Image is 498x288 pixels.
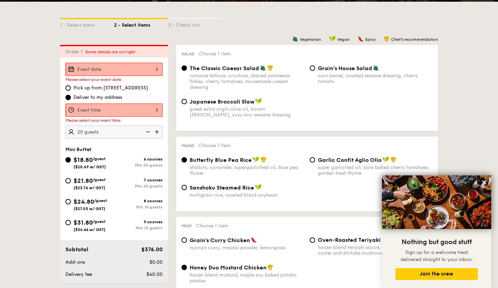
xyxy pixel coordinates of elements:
[190,106,304,118] div: greek extra virgin olive oil, kizami [PERSON_NAME], yuzu soy-sesame dressing
[182,185,187,190] input: Sanshoku Steamed Ricemultigrain rice, roasted black soybean
[114,157,163,162] div: 6 courses
[190,264,267,271] span: Honey Duo Mustard Chicken
[114,184,163,189] div: Min 20 guests
[65,157,71,163] input: $18.80/guest($20.49 w/ GST)6 coursesMin 20 guests
[382,156,389,163] img: icon-vegan.f8ff3823.svg
[74,177,93,184] span: $21.80
[65,63,163,76] input: Event date
[358,36,364,42] img: icon-spicy.37a8142b.svg
[65,95,71,100] input: Deliver to my address
[329,36,336,42] img: icon-vegan.f8ff3823.svg
[65,125,163,139] input: Number of guests
[65,271,92,277] span: Delivery fee
[402,238,472,246] span: Nothing but good stuff
[85,50,135,54] span: Some details are not right
[94,198,107,203] span: /guest
[74,206,105,211] span: ($27.03 w/ GST)
[337,37,350,42] span: Vegan
[65,147,91,152] span: Mini Buffet
[182,52,195,56] span: Salad
[114,226,163,230] div: Min 10 guests
[260,65,266,71] img: icon-vegetarian.fe4039eb.svg
[318,237,405,243] span: Oven-Roasted Teriyaki Chicken
[182,224,192,228] span: Meat
[198,143,230,148] span: Choose 1 item
[65,49,85,55] span: Order 1
[318,157,382,163] span: Garlic Confit Aglio Olio
[149,259,163,265] span: $0.00
[190,157,252,163] span: Butterfly Blue Pea Rice
[74,219,93,226] span: $31.80
[65,220,71,225] input: $31.80/guest($34.66 w/ GST)9 coursesMin 10 guests
[365,37,376,42] span: Spicy
[114,178,163,182] div: 7 courses
[310,157,315,163] input: Garlic Confit Aglio Oliosuper garlicfied oil, slow baked cherry tomatoes, garden fresh thyme
[65,246,88,253] span: Subtotal
[114,19,168,29] div: 2 - Select items
[74,165,106,169] span: ($20.49 w/ GST)
[310,65,315,71] input: Grain's House Saladcorn kernel, roasted sesame dressing, cherry tomato
[199,51,231,57] span: Choose 1 item
[318,165,433,176] div: super garlicfied oil, slow baked cherry tomatoes, garden fresh thyme
[390,156,396,163] img: icon-chef-hat.a58ddaea.svg
[182,143,194,148] span: Mains
[190,192,304,198] div: multigrain rice, roasted black soybean
[292,36,298,42] img: icon-vegetarian.fe4039eb.svg
[74,94,122,101] span: Deliver to my address
[310,237,315,243] input: Oven-Roasted Teriyaki Chickenhouse-blend teriyaki sauce, baby bok choy, king oyster and shiitake ...
[93,177,106,182] span: /guest
[182,265,187,270] input: Honey Duo Mustard Chickenhouse-blend mustard, maple soy baked potato, parsley
[182,99,187,104] input: Japanese Broccoli Slawgreek extra virgin olive oil, kizami [PERSON_NAME], yuzu soy-sesame dressing
[153,125,163,138] img: icon-add.58712e84.svg
[260,156,267,163] img: icon-chef-hat.a58ddaea.svg
[182,237,187,243] input: Grain's Curry Chickennyonya curry, masala powder, lemongrass
[114,163,163,168] div: Min 20 guests
[74,156,93,164] span: $18.80
[190,237,250,243] span: Grain's Curry Chicken
[65,199,71,204] input: $24.80/guest($27.03 w/ GST)8 coursesMin 15 guests
[318,65,372,71] span: Grain's House Salad
[318,73,433,84] div: corn kernel, roasted sesame dressing, cherry tomato
[65,259,85,265] span: Add-ons
[255,98,262,104] img: icon-vegan.f8ff3823.svg
[190,73,304,90] div: romaine lettuce, croutons, shaved parmesan flakes, cherry tomatoes, housemade caesar dressing
[382,175,491,229] img: DSC07876-Edit02-Large.jpeg
[384,36,390,42] img: icon-chef-hat.a58ddaea.svg
[114,205,163,209] div: Min 15 guests
[74,85,148,91] span: Pick up from [STREET_ADDRESS]
[182,157,187,163] input: Butterfly Blue Pea Riceshallots, coriander, supergarlicfied oil, blue pea flower
[400,250,473,262] span: Sign up for a welcome treat delivered straight to your inbox.
[65,104,163,117] input: Event time
[190,245,304,251] div: nyonya curry, masala powder, lemongrass
[142,125,153,138] img: icon-reduce.1d2dbef1.svg
[252,156,259,163] img: icon-vegan.f8ff3823.svg
[93,156,106,161] span: /guest
[146,271,163,277] span: $40.00
[190,165,304,176] div: shallots, coriander, supergarlicfied oil, blue pea flower
[60,19,114,29] div: 1 - Select menu
[190,184,254,191] span: Sanshoku Steamed Rice
[74,227,106,232] span: ($34.66 w/ GST)
[190,272,304,284] div: house-blend mustard, maple soy baked potato, parsley
[190,65,259,71] span: The Classic Caesar Salad
[196,223,228,229] span: Choose 1 item
[114,220,163,224] div: 9 courses
[391,37,438,42] span: Chef's recommendation
[93,219,106,224] span: /guest
[65,85,71,91] input: Pick up from [STREET_ADDRESS]
[65,178,71,183] input: $21.80/guest($23.76 w/ GST)7 coursesMin 20 guests
[65,77,163,82] div: Please select your event date
[190,98,254,105] span: Japanese Broccoli Slaw
[141,246,163,253] span: $376.00
[114,199,163,203] div: 8 courses
[395,268,478,280] button: Join the crew
[65,118,120,123] span: Please select your event time
[255,184,261,190] img: icon-vegan.f8ff3823.svg
[373,65,379,71] img: icon-vegetarian.fe4039eb.svg
[318,244,433,256] div: house-blend teriyaki sauce, baby bok choy, king oyster and shiitake mushrooms
[267,65,273,71] img: icon-chef-hat.a58ddaea.svg
[74,198,94,205] span: $24.80
[479,177,490,188] button: Close
[267,264,273,270] img: icon-chef-hat.a58ddaea.svg
[182,65,187,71] input: The Classic Caesar Saladromaine lettuce, croutons, shaved parmesan flakes, cherry tomatoes, house...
